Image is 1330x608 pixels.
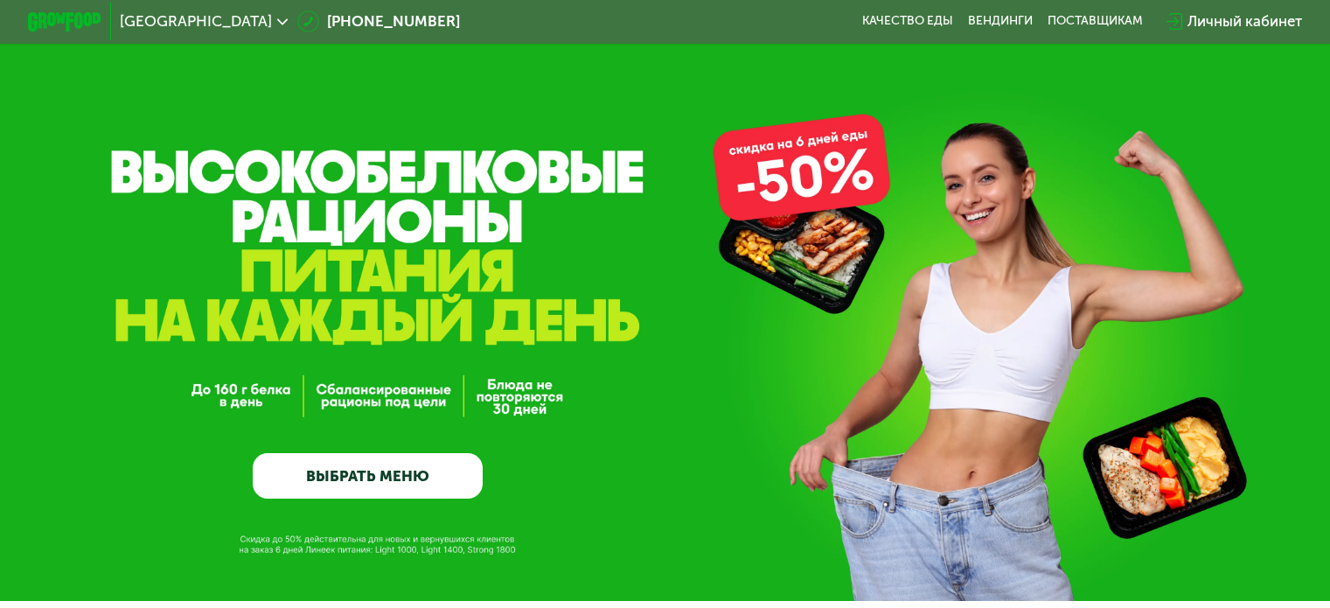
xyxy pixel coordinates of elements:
[1187,10,1302,32] div: Личный кабинет
[968,14,1033,29] a: Вендинги
[862,14,953,29] a: Качество еды
[1048,14,1143,29] div: поставщикам
[253,453,483,500] a: ВЫБРАТЬ МЕНЮ
[120,14,272,29] span: [GEOGRAPHIC_DATA]
[297,10,460,32] a: [PHONE_NUMBER]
